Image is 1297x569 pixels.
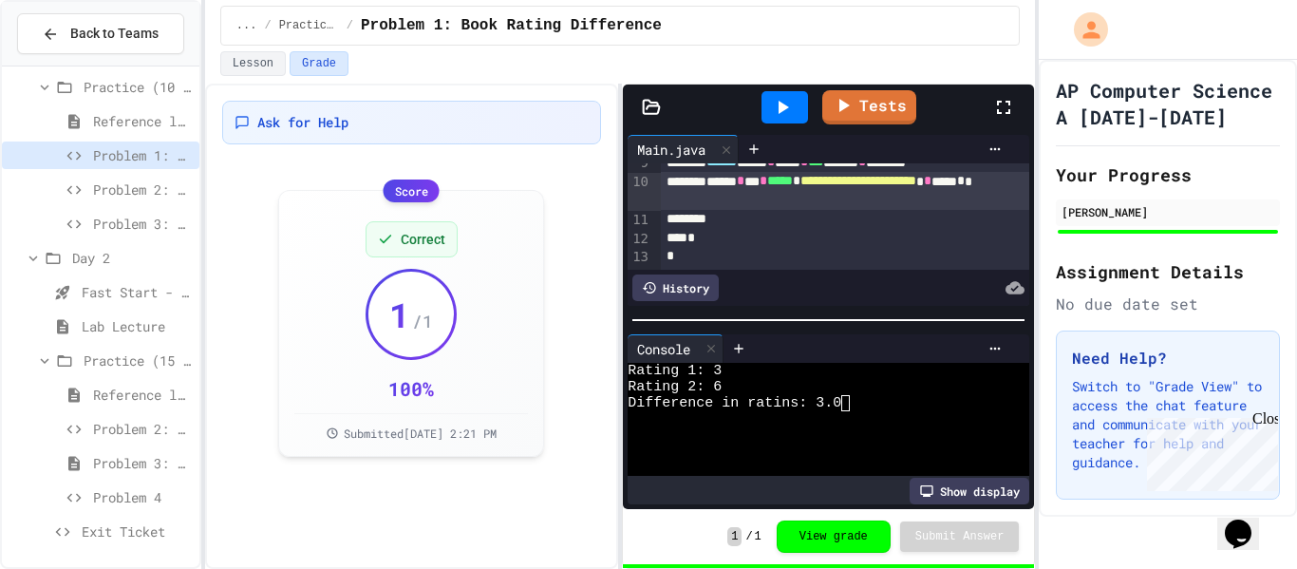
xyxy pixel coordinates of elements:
[389,295,410,333] span: 1
[1056,258,1280,285] h2: Assignment Details
[755,529,761,544] span: 1
[8,8,131,121] div: Chat with us now!Close
[93,145,192,165] span: Problem 1: Book Rating Difference
[777,521,891,553] button: View grade
[1062,203,1274,220] div: [PERSON_NAME]
[347,18,353,33] span: /
[93,419,192,439] span: Problem 2: Random integer between 25-75
[1056,161,1280,188] h2: Your Progress
[1056,77,1280,130] h1: AP Computer Science A [DATE]-[DATE]
[93,111,192,131] span: Reference link
[628,135,739,163] div: Main.java
[344,426,497,441] span: Submitted [DATE] 2:21 PM
[384,180,440,202] div: Score
[1072,377,1264,472] p: Switch to "Grade View" to access the chat feature and communicate with your teacher for help and ...
[257,113,348,132] span: Ask for Help
[628,339,700,359] div: Console
[628,173,651,211] div: 10
[290,51,348,76] button: Grade
[632,275,719,301] div: History
[1054,8,1113,51] div: My Account
[82,316,192,336] span: Lab Lecture
[93,180,192,199] span: Problem 2: Page Count Comparison
[628,334,724,363] div: Console
[401,230,445,249] span: Correct
[72,248,192,268] span: Day 2
[279,18,339,33] span: Practice (10 mins)
[1139,410,1278,491] iframe: chat widget
[915,529,1005,544] span: Submit Answer
[412,308,433,334] span: / 1
[727,527,742,546] span: 1
[1056,293,1280,315] div: No due date set
[1072,347,1264,370] h3: Need Help?
[236,18,257,33] span: ...
[388,375,434,402] div: 100 %
[910,478,1029,504] div: Show display
[900,522,1020,552] button: Submit Answer
[628,395,841,411] span: Difference in ratins: 3.0
[93,385,192,405] span: Reference link
[628,211,651,230] div: 11
[93,453,192,473] span: Problem 3: Running programs
[93,487,192,507] span: Problem 4
[628,140,715,160] div: Main.java
[82,522,192,541] span: Exit Ticket
[84,351,192,370] span: Practice (15 mins)
[361,14,662,37] span: Problem 1: Book Rating Difference
[822,90,916,124] a: Tests
[93,214,192,234] span: Problem 3: Library Growth
[220,51,286,76] button: Lesson
[1217,493,1278,550] iframe: chat widget
[82,282,192,302] span: Fast Start - Quiz
[628,230,651,249] div: 12
[628,363,722,379] span: Rating 1: 3
[628,248,651,267] div: 13
[70,24,159,44] span: Back to Teams
[628,154,651,173] div: 9
[264,18,271,33] span: /
[745,529,752,544] span: /
[17,13,184,54] button: Back to Teams
[84,77,192,97] span: Practice (10 mins)
[628,379,722,395] span: Rating 2: 6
